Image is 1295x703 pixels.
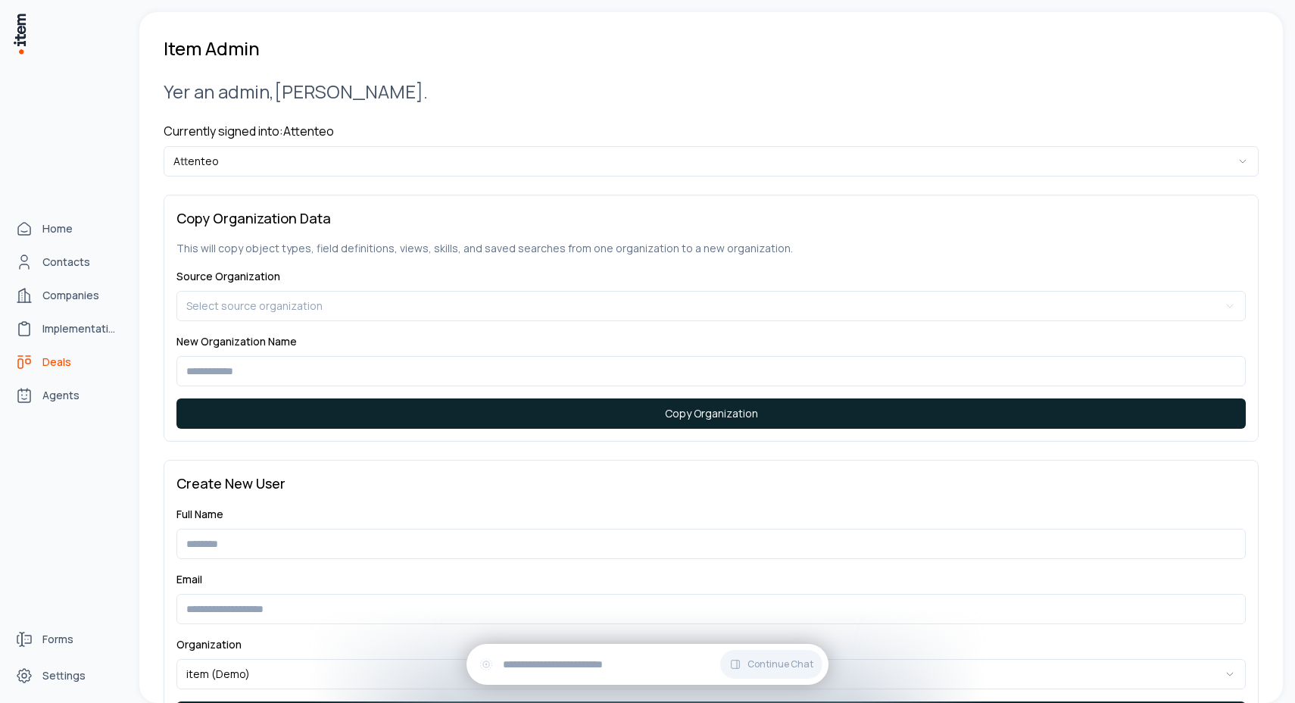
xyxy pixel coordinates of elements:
[42,355,71,370] span: Deals
[164,36,260,61] h1: Item Admin
[176,473,1246,494] h3: Create New User
[747,658,813,670] span: Continue Chat
[9,347,124,377] a: deals
[176,572,202,586] label: Email
[9,214,124,244] a: Home
[9,280,124,311] a: Companies
[9,624,124,655] a: Forms
[42,321,118,336] span: Implementations
[176,334,297,348] label: New Organization Name
[12,12,27,55] img: Item Brain Logo
[42,388,80,403] span: Agents
[42,632,73,647] span: Forms
[42,221,73,236] span: Home
[176,507,223,521] label: Full Name
[9,314,124,344] a: implementations
[9,661,124,691] a: Settings
[720,650,822,679] button: Continue Chat
[42,255,90,270] span: Contacts
[467,644,828,685] div: Continue Chat
[42,288,99,303] span: Companies
[176,208,1246,229] h3: Copy Organization Data
[42,668,86,683] span: Settings
[9,380,124,411] a: Agents
[176,241,1246,256] p: This will copy object types, field definitions, views, skills, and saved searches from one organi...
[176,398,1246,429] button: Copy Organization
[164,79,1259,104] h2: Yer an admin, [PERSON_NAME] .
[164,122,1259,140] h4: Currently signed into: Attenteo
[176,269,280,283] label: Source Organization
[9,247,124,277] a: Contacts
[176,637,242,651] label: Organization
